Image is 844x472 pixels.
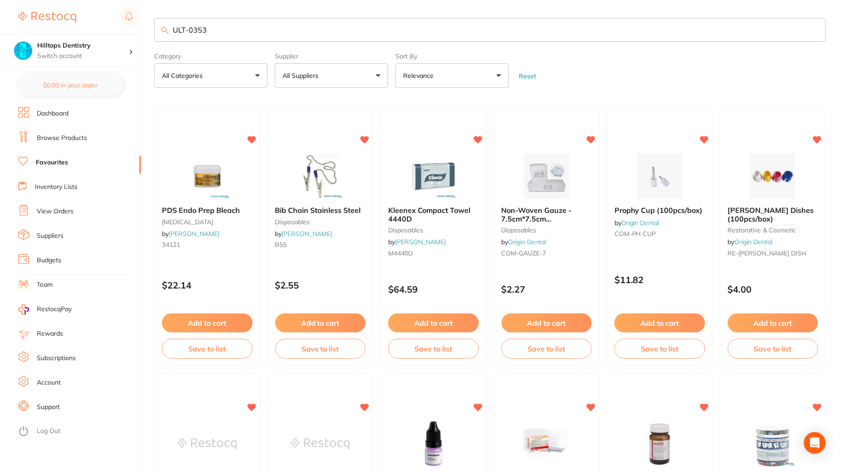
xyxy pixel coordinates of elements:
[162,71,206,80] p: All Categories
[162,241,180,249] span: 34121
[162,206,253,214] b: PDS Endo Prep Bleach
[517,154,576,199] img: Non-Woven Gauze - 7.5cm*7.5cm (100pcs/pack)
[615,219,659,227] span: by
[621,219,659,227] a: Origin Dental
[291,421,350,467] img: Bulk EZ A2 refill (2 x 6gm Syringe & 6 Tips)
[37,256,61,265] a: Budgets
[37,354,76,363] a: Subscriptions
[502,313,592,332] button: Add to cart
[37,403,60,412] a: Support
[404,421,463,467] img: IVOCLEAN 5g Bottle
[37,305,72,314] span: RestocqPay
[169,230,220,238] a: [PERSON_NAME]
[502,249,546,257] span: COM-GAUZE-7
[37,41,129,50] h4: Hilltops Dentistry
[162,230,220,238] span: by
[275,313,366,332] button: Add to cart
[154,18,826,42] input: Search Favourite Products
[35,183,78,192] a: Inventory Lists
[37,329,63,338] a: Rewards
[615,313,705,332] button: Add to cart
[388,249,413,257] span: M4440D
[37,427,60,436] a: Log Out
[14,42,32,60] img: Hilltops Dentistry
[36,158,68,167] a: Favourites
[630,421,689,467] img: HEMODENT Solution 40cc Bottle Topical Hemostatic
[743,154,802,199] img: Dappen Dishes (100pcs/box)
[388,206,479,223] b: Kleenex Compact Towel 4440D
[37,109,68,118] a: Dashboard
[502,226,592,234] small: disposables
[388,226,479,234] small: disposables
[18,424,138,439] button: Log Out
[275,230,333,238] span: by
[615,339,705,359] button: Save to list
[728,249,807,257] span: RE-[PERSON_NAME] DISH
[630,154,689,199] img: Prophy Cup (100pcs/box)
[154,53,268,60] label: Category
[728,206,819,223] b: Dappen Dishes (100pcs/box)
[178,154,237,199] img: PDS Endo Prep Bleach
[162,206,240,215] span: PDS Endo Prep Bleach
[728,339,819,359] button: Save to list
[728,206,814,223] span: [PERSON_NAME] Dishes (100pcs/box)
[615,206,703,215] span: Prophy Cup (100pcs/box)
[162,339,253,359] button: Save to list
[735,238,773,246] a: Origin Dental
[37,52,129,61] p: Switch account
[388,238,446,246] span: by
[275,63,388,88] button: All Suppliers
[162,280,253,290] p: $22.14
[728,284,819,294] p: $4.00
[18,7,76,28] a: Restocq Logo
[18,304,72,315] a: RestocqPay
[516,72,539,80] button: Reset
[502,206,592,223] b: Non-Woven Gauze - 7.5cm*7.5cm (100pcs/pack)
[517,421,576,467] img: SEPTANEST 4% with 1:100000 adrenalin 2.2ml 2xBox 50 GOLD
[18,304,29,315] img: RestocqPay
[275,206,361,215] span: Bib Chain Stainless Steel
[502,284,592,294] p: $2.27
[728,313,819,332] button: Add to cart
[282,230,333,238] a: [PERSON_NAME]
[403,71,437,80] p: Relevance
[291,154,350,199] img: Bib Chain Stainless Steel
[615,230,656,238] span: COM-PH CUP
[18,74,123,96] button: $0.00 in your order
[37,280,53,289] a: Team
[162,313,253,332] button: Add to cart
[388,339,479,359] button: Save to list
[388,284,479,294] p: $64.59
[275,280,366,290] p: $2.55
[728,226,819,234] small: restorative & cosmetic
[615,206,705,214] b: Prophy Cup (100pcs/box)
[404,154,463,199] img: Kleenex Compact Towel 4440D
[502,339,592,359] button: Save to list
[275,218,366,226] small: disposables
[37,134,87,143] a: Browse Products
[178,421,237,467] img: Bulk EZ 19 Gauge Tip Refill (25)
[395,53,509,60] label: Sort By
[275,241,287,249] span: B55
[275,53,388,60] label: Supplier
[502,238,546,246] span: by
[388,206,470,223] span: Kleenex Compact Towel 4440D
[275,339,366,359] button: Save to list
[502,206,572,231] span: Non-Woven Gauze - 7.5cm*7.5cm (100pcs/pack)
[154,63,268,88] button: All Categories
[18,12,76,23] img: Restocq Logo
[275,206,366,214] b: Bib Chain Stainless Steel
[804,432,826,454] div: Open Intercom Messenger
[37,231,63,241] a: Suppliers
[743,421,802,467] img: ALPHA PRO Kids
[395,238,446,246] a: [PERSON_NAME]
[37,207,73,216] a: View Orders
[508,238,546,246] a: Origin Dental
[37,378,61,387] a: Account
[728,238,773,246] span: by
[283,71,322,80] p: All Suppliers
[395,63,509,88] button: Relevance
[615,275,705,285] p: $11.82
[388,313,479,332] button: Add to cart
[162,218,253,226] small: [MEDICAL_DATA]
